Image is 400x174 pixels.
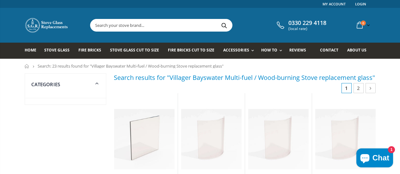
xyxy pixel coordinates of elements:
span: Accessories [223,47,249,53]
a: Accessories [223,43,257,59]
a: 0 [354,19,371,31]
span: Stove Glass Cut To Size [110,47,159,53]
input: Search your stove brand... [90,19,303,31]
img: Villager Esprit 6 Multi Fuel Stove Glass [315,109,376,169]
img: Villager Bayswater replacement stove glass [114,109,175,169]
span: Search: 23 results found for "Villager Bayswater Multi-fuel / Wood-burning Stove replacement glass" [38,63,224,69]
span: (local rate) [288,27,326,31]
a: Fire Bricks Cut To Size [168,43,219,59]
a: Stove Glass [44,43,74,59]
span: Stove Glass [44,47,70,53]
inbox-online-store-chat: Shopify online store chat [354,148,395,169]
span: About us [347,47,366,53]
img: villager espirit 4 wood stove glass [248,109,309,169]
img: Stove Glass Replacement [25,17,69,33]
a: Reviews [289,43,311,59]
span: Home [25,47,36,53]
span: Fire Bricks Cut To Size [168,47,214,53]
a: Home [25,43,41,59]
span: 1 [342,83,352,93]
a: About us [347,43,371,59]
span: Contact [320,47,338,53]
span: How To [261,47,277,53]
a: Home [25,64,29,68]
span: Categories [31,81,60,87]
a: Fire Bricks [78,43,106,59]
span: 0 [361,21,366,26]
span: Fire Bricks [78,47,101,53]
img: Villager Espirit 7 multi fuel stove glass [181,109,242,169]
a: How To [261,43,285,59]
span: 0330 229 4118 [288,20,326,27]
h3: Search results for "Villager Bayswater Multi-fuel / Wood-burning Stove replacement glass" [114,73,375,82]
a: Contact [320,43,343,59]
a: 2 [354,83,364,93]
span: Reviews [289,47,306,53]
a: Stove Glass Cut To Size [110,43,164,59]
button: Search [217,19,231,31]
